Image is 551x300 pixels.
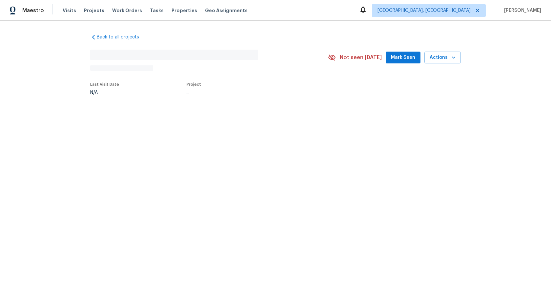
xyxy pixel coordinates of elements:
[187,90,313,95] div: ...
[501,7,541,14] span: [PERSON_NAME]
[112,7,142,14] span: Work Orders
[430,54,456,62] span: Actions
[378,7,471,14] span: [GEOGRAPHIC_DATA], [GEOGRAPHIC_DATA]
[205,7,248,14] span: Geo Assignments
[90,82,119,86] span: Last Visit Date
[90,90,119,95] div: N/A
[187,82,201,86] span: Project
[90,34,153,40] a: Back to all projects
[424,52,461,64] button: Actions
[172,7,197,14] span: Properties
[22,7,44,14] span: Maestro
[150,8,164,13] span: Tasks
[84,7,104,14] span: Projects
[340,54,382,61] span: Not seen [DATE]
[386,52,420,64] button: Mark Seen
[391,54,415,62] span: Mark Seen
[63,7,76,14] span: Visits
